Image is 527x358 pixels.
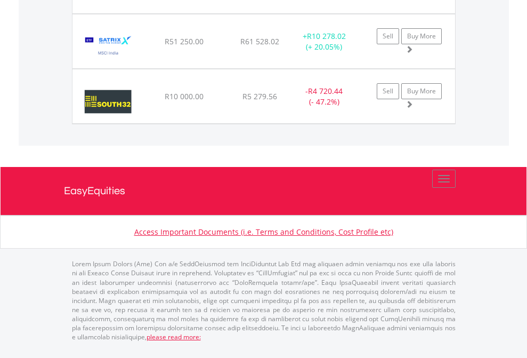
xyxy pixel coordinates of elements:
a: Sell [377,83,399,99]
a: EasyEquities [64,167,464,215]
a: Buy More [401,83,442,99]
span: R61 528.02 [240,36,279,46]
div: - (- 47.2%) [291,86,358,107]
img: EQU.ZA.STXNDA.png [78,28,139,66]
a: Buy More [401,28,442,44]
img: EQU.ZA.S32.png [78,83,138,121]
div: + (+ 20.05%) [291,31,358,52]
span: R4 720.44 [308,86,343,96]
span: R10 000.00 [165,91,204,101]
span: R10 278.02 [307,31,346,41]
a: Access Important Documents (i.e. Terms and Conditions, Cost Profile etc) [134,227,393,237]
a: please read more: [147,332,201,341]
p: Lorem Ipsum Dolors (Ame) Con a/e SeddOeiusmod tem InciDiduntut Lab Etd mag aliquaen admin veniamq... [72,259,456,341]
a: Sell [377,28,399,44]
span: R51 250.00 [165,36,204,46]
span: R5 279.56 [242,91,277,101]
